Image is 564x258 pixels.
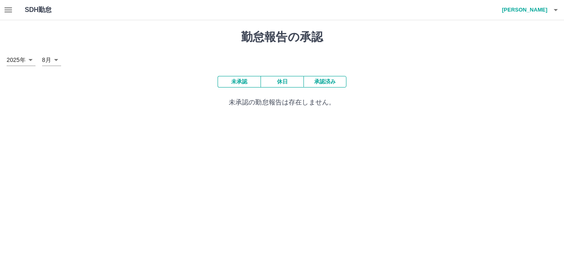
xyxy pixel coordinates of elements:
div: 8月 [42,54,61,66]
button: 未承認 [218,76,261,88]
button: 休日 [261,76,303,88]
div: 2025年 [7,54,36,66]
button: 承認済み [303,76,346,88]
h1: 勤怠報告の承認 [7,30,557,44]
p: 未承認の勤怠報告は存在しません。 [7,97,557,107]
